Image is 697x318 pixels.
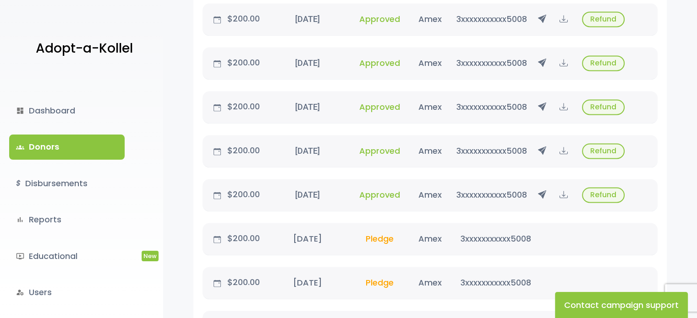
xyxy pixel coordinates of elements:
[9,244,125,269] a: ondemand_videoEducationalNew
[408,232,452,245] div: Amex
[408,145,452,157] div: Amex
[582,143,625,159] button: Refund
[263,101,351,113] div: [DATE]
[452,232,539,245] div: 3xxxxxxxxxxx5008
[359,145,400,156] span: Approved
[16,143,24,151] span: groups
[408,189,452,201] div: Amex
[224,55,263,70] p: $200.00
[9,135,125,159] a: groupsDonors
[142,251,159,261] span: New
[224,187,263,202] p: $200.00
[224,275,263,290] p: $200.00
[263,232,351,245] div: [DATE]
[16,107,24,115] i: dashboard
[582,99,625,115] button: Refund
[408,13,452,25] div: Amex
[452,276,539,289] div: 3xxxxxxxxxxx5008
[582,55,625,71] button: Refund
[263,189,351,201] div: [DATE]
[358,233,401,244] span: Pledge
[224,231,263,246] p: $200.00
[263,57,351,69] div: [DATE]
[16,177,21,190] i: $
[36,37,133,60] p: Adopt-a-Kollel
[263,13,351,25] div: [DATE]
[263,276,351,289] div: [DATE]
[9,280,125,305] a: manage_accountsUsers
[224,143,263,158] p: $200.00
[555,292,688,318] button: Contact campaign support
[452,57,531,69] div: 3xxxxxxxxxxx5008
[9,171,125,196] a: $Disbursements
[582,187,625,203] button: Refund
[224,11,263,26] p: $200.00
[224,99,263,114] p: $200.00
[9,207,125,232] a: bar_chartReports
[452,145,531,157] div: 3xxxxxxxxxxx5008
[9,98,125,123] a: dashboardDashboard
[359,57,400,69] span: Approved
[582,11,625,27] button: Refund
[452,13,531,25] div: 3xxxxxxxxxxx5008
[359,13,400,25] span: Approved
[408,101,452,113] div: Amex
[359,101,400,113] span: Approved
[358,277,401,288] span: Pledge
[16,288,24,296] i: manage_accounts
[452,189,531,201] div: 3xxxxxxxxxxx5008
[16,252,24,260] i: ondemand_video
[408,57,452,69] div: Amex
[452,101,531,113] div: 3xxxxxxxxxxx5008
[408,276,452,289] div: Amex
[16,216,24,224] i: bar_chart
[263,145,351,157] div: [DATE]
[31,27,133,71] a: Adopt-a-Kollel
[359,189,400,200] span: Approved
